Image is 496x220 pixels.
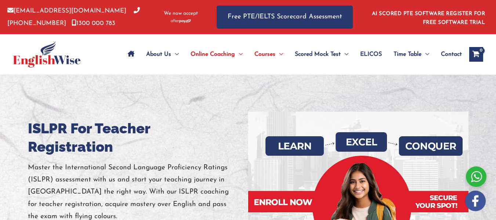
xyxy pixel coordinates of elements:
[469,47,483,62] a: View Shopping Cart, empty
[72,20,115,26] a: 1300 000 783
[217,6,353,29] a: Free PTE/IELTS Scorecard Assessment
[354,42,388,67] a: ELICOS
[164,10,198,17] span: We now accept
[435,42,462,67] a: Contact
[7,8,140,26] a: [PHONE_NUMBER]
[465,191,486,211] img: white-facebook.png
[140,42,185,67] a: About UsMenu Toggle
[295,42,341,67] span: Scored Mock Test
[441,42,462,67] span: Contact
[249,42,289,67] a: CoursesMenu Toggle
[122,42,462,67] nav: Site Navigation: Main Menu
[13,41,81,68] img: cropped-ew-logo
[360,42,382,67] span: ELICOS
[394,42,421,67] span: Time Table
[289,42,354,67] a: Scored Mock TestMenu Toggle
[254,42,275,67] span: Courses
[28,119,248,156] h1: ISLPR For Teacher Registration
[421,42,429,67] span: Menu Toggle
[146,42,171,67] span: About Us
[388,42,435,67] a: Time TableMenu Toggle
[185,42,249,67] a: Online CoachingMenu Toggle
[372,11,485,25] a: AI SCORED PTE SOFTWARE REGISTER FOR FREE SOFTWARE TRIAL
[341,42,348,67] span: Menu Toggle
[275,42,283,67] span: Menu Toggle
[171,42,179,67] span: Menu Toggle
[191,42,235,67] span: Online Coaching
[7,8,126,14] a: [EMAIL_ADDRESS][DOMAIN_NAME]
[368,5,489,29] aside: Header Widget 1
[171,19,191,23] img: Afterpay-Logo
[235,42,243,67] span: Menu Toggle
